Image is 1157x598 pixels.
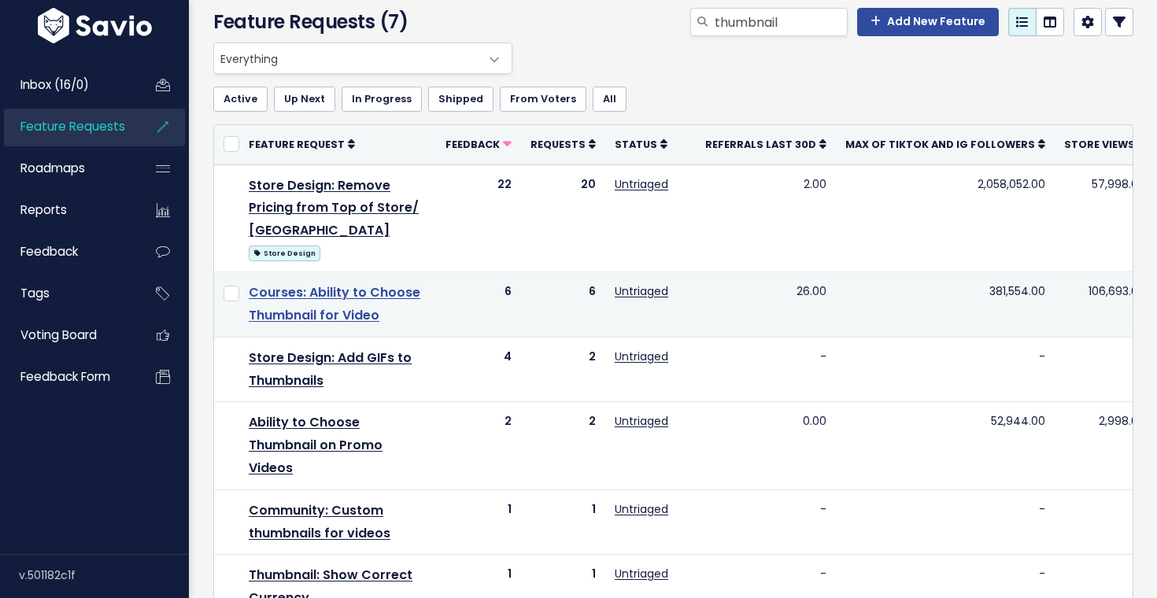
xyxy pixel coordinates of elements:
a: Feature Requests [4,109,131,145]
a: Max of Tiktok and IG Followers [845,136,1045,152]
img: logo-white.9d6f32f41409.svg [34,8,156,43]
a: Store Views [1064,136,1145,152]
span: Store Views [1064,138,1135,151]
a: Referrals Last 30d [705,136,826,152]
td: 57,998.00 [1055,164,1155,272]
span: Requests [530,138,586,151]
span: Store Design [249,245,320,261]
a: Community: Custom thumbnails for videos [249,501,390,542]
a: Voting Board [4,317,131,353]
input: Search features... [713,8,848,36]
td: 4 [436,337,521,402]
td: 2 [436,402,521,489]
td: 1 [436,489,521,555]
td: 1 [521,489,605,555]
span: Voting Board [20,327,97,343]
a: Inbox (16/0) [4,67,131,103]
span: Feature Request [249,138,345,151]
a: Untriaged [615,413,668,429]
span: Referrals Last 30d [705,138,816,151]
a: Store Design [249,242,320,262]
span: Feedback [445,138,500,151]
td: 22 [436,164,521,272]
span: Reports [20,201,67,218]
td: 2 [521,337,605,402]
a: Feedback [4,234,131,270]
a: Active [213,87,268,112]
td: 2.00 [696,164,836,272]
span: Everything [213,42,512,74]
span: Status [615,138,657,151]
td: - [836,337,1055,402]
a: Feedback [445,136,512,152]
td: 381,554.00 [836,272,1055,338]
a: Feature Request [249,136,355,152]
td: 6 [436,272,521,338]
a: Status [615,136,667,152]
a: Shipped [428,87,493,112]
td: 2,058,052.00 [836,164,1055,272]
td: - [696,337,836,402]
a: Add New Feature [857,8,999,36]
span: Roadmaps [20,160,85,176]
td: 106,693.00 [1055,272,1155,338]
a: Tags [4,275,131,312]
td: - [1055,489,1155,555]
a: From Voters [500,87,586,112]
span: Feedback [20,243,78,260]
a: Store Design: Remove Pricing from Top of Store/ [GEOGRAPHIC_DATA] [249,176,419,240]
a: Store Design: Add GIFs to Thumbnails [249,349,412,389]
a: Untriaged [615,283,668,299]
a: All [593,87,627,112]
h4: Feature Requests (7) [213,8,505,36]
td: - [1055,337,1155,402]
a: Reports [4,192,131,228]
td: 52,944.00 [836,402,1055,489]
a: Ability to Choose Thumbnail on Promo Videos [249,413,383,477]
a: Up Next [274,87,335,112]
td: 0.00 [696,402,836,489]
a: Courses: Ability to Choose Thumbnail for Video [249,283,420,324]
span: Inbox (16/0) [20,76,89,93]
div: v.501182c1f [19,555,189,596]
a: In Progress [342,87,422,112]
td: - [836,489,1055,555]
a: Untriaged [615,566,668,581]
a: Feedback form [4,359,131,395]
a: Untriaged [615,501,668,517]
ul: Filter feature requests [213,87,1133,112]
td: - [696,489,836,555]
td: 20 [521,164,605,272]
a: Roadmaps [4,150,131,186]
span: Everything [214,43,480,73]
a: Untriaged [615,176,668,192]
span: Feature Requests [20,118,125,135]
a: Untriaged [615,349,668,364]
span: Feedback form [20,368,110,385]
td: 6 [521,272,605,338]
span: Tags [20,285,50,301]
span: Max of Tiktok and IG Followers [845,138,1035,151]
td: 2 [521,402,605,489]
td: 2,998.00 [1055,402,1155,489]
a: Requests [530,136,596,152]
td: 26.00 [696,272,836,338]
